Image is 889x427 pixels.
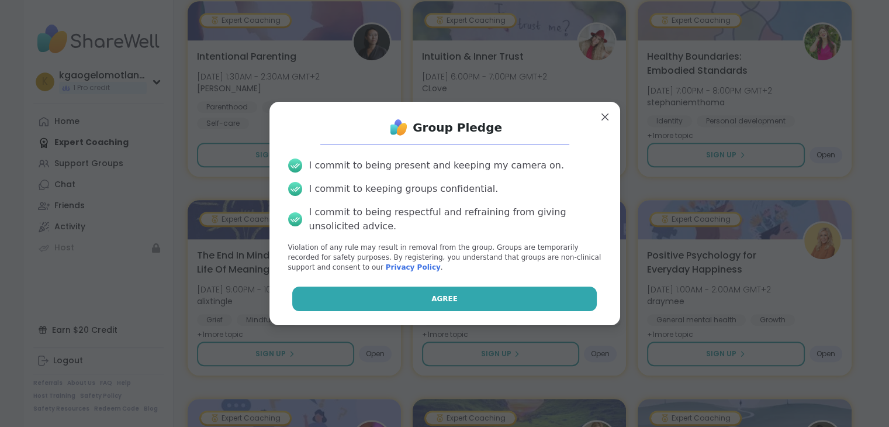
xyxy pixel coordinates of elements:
[309,182,499,196] div: I commit to keeping groups confidential.
[309,159,564,173] div: I commit to being present and keeping my camera on.
[309,205,601,233] div: I commit to being respectful and refraining from giving unsolicited advice.
[413,119,502,136] h1: Group Pledge
[292,287,597,311] button: Agree
[431,294,458,304] span: Agree
[288,243,601,272] p: Violation of any rule may result in removal from the group. Groups are temporarily recorded for s...
[387,116,410,139] img: ShareWell Logo
[386,263,441,271] a: Privacy Policy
